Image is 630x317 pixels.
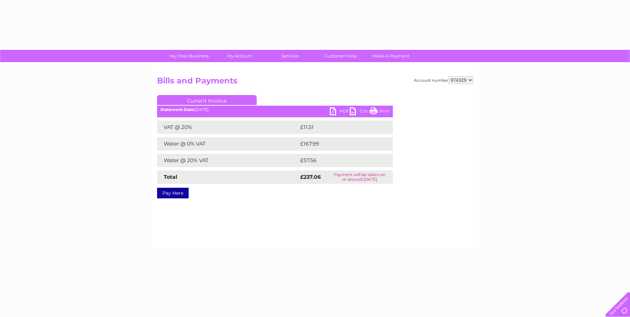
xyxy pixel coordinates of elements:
[157,137,299,151] td: Water @ 0% VAT
[160,107,195,112] b: Statement Date:
[157,76,473,89] h2: Bills and Payments
[157,154,299,167] td: Water @ 20% VAT
[212,50,267,62] a: My Account
[157,107,393,112] div: [DATE]
[330,107,350,117] a: PDF
[157,95,257,105] a: Current Invoice
[299,137,381,151] td: £167.99
[263,50,317,62] a: Services
[157,121,299,134] td: VAT @ 20%
[299,154,379,167] td: £57.56
[164,174,177,180] strong: Total
[162,50,217,62] a: My Clear Business
[313,50,368,62] a: Customer Help
[364,50,418,62] a: Make A Payment
[350,107,370,117] a: CSV
[414,76,473,84] div: Account number
[157,188,189,198] a: Pay Here
[327,170,393,184] td: Payment will be taken on or around [DATE]
[370,107,390,117] a: Print
[300,174,321,180] strong: £237.06
[299,121,377,134] td: £11.51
